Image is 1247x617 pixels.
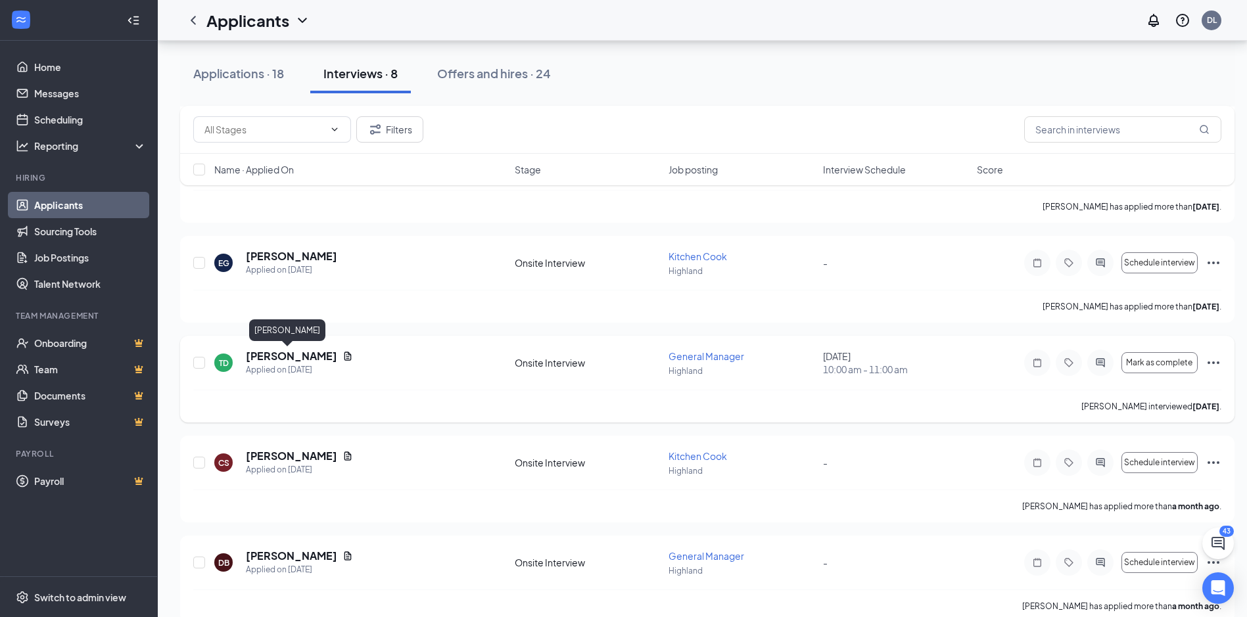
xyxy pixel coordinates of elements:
p: [PERSON_NAME] has applied more than . [1043,201,1221,212]
div: Switch to admin view [34,591,126,604]
p: [PERSON_NAME] has applied more than . [1043,301,1221,312]
svg: ChevronDown [329,124,340,135]
button: Schedule interview [1121,452,1198,473]
div: [PERSON_NAME] [249,319,325,341]
b: a month ago [1172,601,1219,611]
span: 10:00 am - 11:00 am [823,363,969,376]
p: [PERSON_NAME] has applied more than . [1022,501,1221,512]
svg: Ellipses [1206,455,1221,470]
div: Reporting [34,139,147,152]
svg: Note [1029,357,1045,368]
svg: Note [1029,557,1045,568]
div: Applied on [DATE] [246,563,353,576]
svg: Tag [1061,557,1077,568]
svg: Analysis [16,139,29,152]
svg: ActiveChat [1093,258,1108,268]
span: Schedule interview [1124,558,1195,567]
a: SurveysCrown [34,409,147,435]
a: Talent Network [34,271,147,297]
svg: Document [342,451,353,461]
a: OnboardingCrown [34,330,147,356]
div: Open Intercom Messenger [1202,572,1234,604]
svg: QuestionInfo [1175,12,1190,28]
span: Score [977,163,1003,176]
div: Onsite Interview [515,556,661,569]
div: Applied on [DATE] [246,363,353,377]
a: Messages [34,80,147,106]
a: Home [34,54,147,80]
a: Job Postings [34,244,147,271]
b: [DATE] [1192,302,1219,311]
div: Onsite Interview [515,356,661,369]
span: Mark as complete [1126,358,1192,367]
b: a month ago [1172,501,1219,511]
div: DB [218,557,229,568]
svg: Note [1029,457,1045,468]
button: Schedule interview [1121,552,1198,573]
svg: WorkstreamLogo [14,13,28,26]
div: [DATE] [823,350,969,376]
a: PayrollCrown [34,468,147,494]
span: - [823,557,828,568]
svg: Filter [367,122,383,137]
h5: [PERSON_NAME] [246,249,337,263]
a: Scheduling [34,106,147,133]
div: Applications · 18 [193,65,284,81]
svg: Ellipses [1206,355,1221,371]
div: Applied on [DATE] [246,463,353,476]
button: Filter Filters [356,116,423,143]
span: Schedule interview [1124,458,1195,467]
input: All Stages [204,122,324,137]
button: Mark as complete [1121,352,1198,373]
svg: ActiveChat [1093,457,1108,468]
svg: ChevronDown [294,12,310,28]
b: [DATE] [1192,401,1219,411]
button: Schedule interview [1121,252,1198,273]
span: Name · Applied On [214,163,294,176]
svg: Tag [1061,258,1077,268]
div: Onsite Interview [515,456,661,469]
b: [DATE] [1192,202,1219,212]
svg: ChevronLeft [185,12,201,28]
span: Schedule interview [1124,258,1195,267]
svg: Ellipses [1206,255,1221,271]
h5: [PERSON_NAME] [246,349,337,363]
span: - [823,257,828,269]
a: Sourcing Tools [34,218,147,244]
p: [PERSON_NAME] has applied more than . [1022,601,1221,612]
div: Hiring [16,172,144,183]
div: CS [218,457,229,468]
p: [PERSON_NAME] interviewed . [1081,401,1221,412]
div: 43 [1219,526,1234,537]
a: TeamCrown [34,356,147,382]
p: Highland [669,365,814,377]
div: DL [1207,14,1217,26]
a: DocumentsCrown [34,382,147,409]
svg: Note [1029,258,1045,268]
svg: Document [342,351,353,361]
div: TD [219,357,229,369]
svg: Notifications [1146,12,1162,28]
span: Kitchen Cook [669,250,727,262]
div: Onsite Interview [515,256,661,269]
svg: MagnifyingGlass [1199,124,1210,135]
span: Job posting [669,163,718,176]
svg: Tag [1061,457,1077,468]
span: Kitchen Cook [669,450,727,462]
svg: ActiveChat [1093,557,1108,568]
svg: Collapse [127,14,140,27]
a: Applicants [34,192,147,218]
svg: Tag [1061,357,1077,368]
button: ChatActive [1202,528,1234,559]
svg: Document [342,551,353,561]
div: Offers and hires · 24 [437,65,551,81]
p: Highland [669,265,814,277]
svg: ActiveChat [1093,357,1108,368]
div: Applied on [DATE] [246,263,337,277]
h5: [PERSON_NAME] [246,449,337,463]
h5: [PERSON_NAME] [246,549,337,563]
div: Team Management [16,310,144,321]
span: Interview Schedule [823,163,906,176]
svg: Settings [16,591,29,604]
